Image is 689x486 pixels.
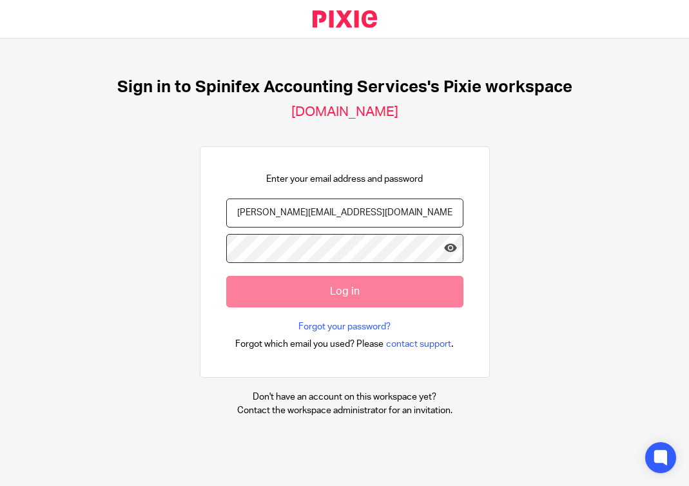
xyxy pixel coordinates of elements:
[266,173,423,186] p: Enter your email address and password
[235,336,454,351] div: .
[226,276,463,307] input: Log in
[237,391,452,403] p: Don't have an account on this workspace yet?
[298,320,391,333] a: Forgot your password?
[386,338,451,351] span: contact support
[235,338,383,351] span: Forgot which email you used? Please
[237,404,452,417] p: Contact the workspace administrator for an invitation.
[117,77,572,97] h1: Sign in to Spinifex Accounting Services's Pixie workspace
[291,104,398,121] h2: [DOMAIN_NAME]
[226,199,463,228] input: name@example.com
